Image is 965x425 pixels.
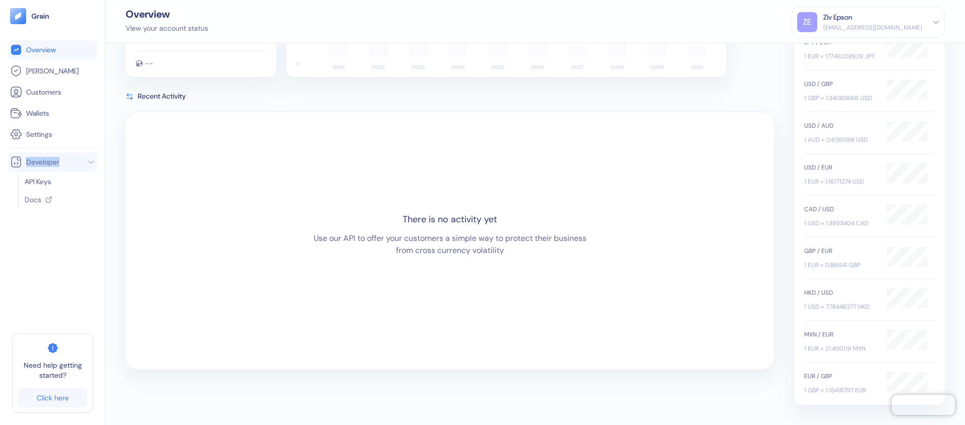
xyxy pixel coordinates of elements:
[26,45,56,55] span: Overview
[25,177,51,187] span: API Keys
[804,302,877,311] div: 1 USD = 7.78446377 HKD
[25,195,89,205] a: Docs
[804,246,877,256] div: GBP / EUR
[804,344,877,353] div: 1 EUR = 21.400119 MXN
[804,79,877,89] div: USD / GBP
[823,12,852,23] div: Ziv Epson
[26,66,79,76] span: [PERSON_NAME]
[804,219,877,228] div: 1 USD = 1.3953404 CAD
[804,386,877,395] div: 1 GBP = 1.15418797 EUR
[804,52,877,61] div: 1 EUR = 177.46228926 JPY
[138,91,186,102] span: Recent Activity
[18,360,87,380] span: Need help getting started?
[126,23,208,34] div: View your account status
[18,388,87,407] a: Click here
[25,195,41,205] span: Docs
[892,395,955,415] iframe: Chatra live chat
[804,288,877,297] div: HKD / USD
[31,13,50,20] img: logo
[10,86,95,98] a: Customers
[804,330,877,339] div: MXN / EUR
[10,128,95,140] a: Settings
[804,177,877,186] div: 1 EUR = 1.16171274 USD
[26,157,59,167] span: Developer
[10,8,26,24] img: logo-tablet-V2.svg
[10,44,95,56] a: Overview
[10,107,95,119] a: Wallets
[26,108,49,118] span: Wallets
[25,177,91,187] a: API Keys
[823,23,922,32] div: [EMAIL_ADDRESS][DOMAIN_NAME]
[26,129,52,139] span: Settings
[804,94,877,103] div: 1 GBP = 1.34083666 USD
[804,121,877,130] div: USD / AUD
[804,163,877,172] div: USD / EUR
[797,12,817,32] div: ZE
[312,232,588,257] div: Use our API to offer your customers a simple way to protect their business from cross currency vo...
[804,205,877,214] div: CAD / USD
[804,261,877,270] div: 1 EUR = 0.86641 GBP
[10,65,95,77] a: [PERSON_NAME]
[37,394,69,401] div: Click here
[403,213,497,226] div: There is no activity yet
[145,60,153,67] div: --
[126,9,208,19] div: Overview
[804,135,877,144] div: 1 AUD = 0.656098 USD
[804,372,877,381] div: EUR / GBP
[26,87,61,97] span: Customers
